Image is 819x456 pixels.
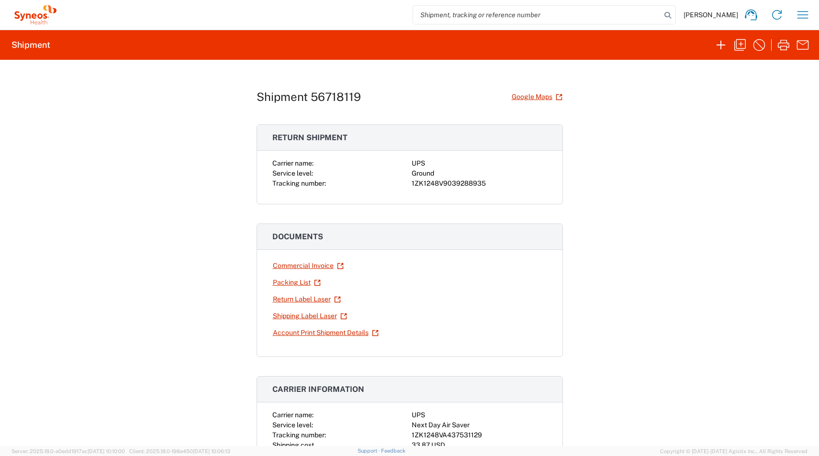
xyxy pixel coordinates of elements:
span: [DATE] 10:10:00 [88,448,125,454]
span: Carrier name: [272,159,314,167]
a: Packing List [272,274,321,291]
h1: Shipment 56718119 [257,90,361,104]
div: Next Day Air Saver [412,420,547,430]
h2: Shipment [11,39,50,51]
div: 33.87 USD [412,440,547,450]
a: Return Label Laser [272,291,341,308]
a: Account Print Shipment Details [272,324,379,341]
a: Shipping Label Laser [272,308,348,324]
a: Commercial Invoice [272,257,344,274]
a: Feedback [381,448,405,454]
span: Client: 2025.18.0-198a450 [129,448,230,454]
span: [PERSON_NAME] [684,11,738,19]
span: Return shipment [272,133,348,142]
span: Service level: [272,421,313,429]
div: UPS [412,410,547,420]
span: Documents [272,232,323,241]
span: [DATE] 10:06:13 [193,448,230,454]
span: Tracking number: [272,179,326,187]
div: 1ZK1248VA437531129 [412,430,547,440]
span: Carrier information [272,385,364,394]
div: Ground [412,168,547,178]
span: Copyright © [DATE]-[DATE] Agistix Inc., All Rights Reserved [660,447,808,456]
span: Server: 2025.18.0-a0edd1917ac [11,448,125,454]
a: Google Maps [511,89,563,105]
div: UPS [412,158,547,168]
span: Shipping cost [272,441,314,449]
div: 1ZK1248V9039288935 [412,178,547,189]
span: Carrier name: [272,411,314,419]
span: Tracking number: [272,431,326,439]
span: Service level: [272,169,313,177]
a: Support [358,448,381,454]
input: Shipment, tracking or reference number [413,6,661,24]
